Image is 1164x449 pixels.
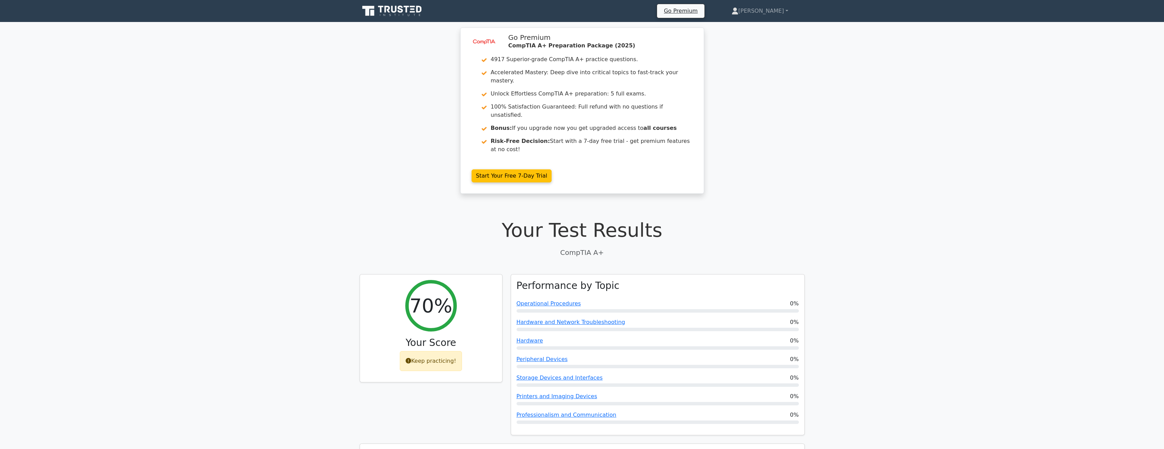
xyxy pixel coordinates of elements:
[365,337,497,349] h3: Your Score
[715,4,805,18] a: [PERSON_NAME]
[517,300,581,307] a: Operational Procedures
[400,351,462,371] div: Keep practicing!
[517,412,617,418] a: Professionalism and Communication
[790,392,799,401] span: 0%
[517,374,603,381] a: Storage Devices and Interfaces
[517,280,620,292] h3: Performance by Topic
[517,393,597,400] a: Printers and Imaging Devices
[517,337,543,344] a: Hardware
[790,300,799,308] span: 0%
[790,355,799,363] span: 0%
[472,169,552,182] a: Start Your Free 7-Day Trial
[660,6,702,15] a: Go Premium
[360,247,805,258] p: CompTIA A+
[360,218,805,242] h1: Your Test Results
[790,411,799,419] span: 0%
[790,337,799,345] span: 0%
[517,319,625,325] a: Hardware and Network Troubleshooting
[517,356,568,362] a: Peripheral Devices
[409,294,452,317] h2: 70%
[790,318,799,326] span: 0%
[790,374,799,382] span: 0%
